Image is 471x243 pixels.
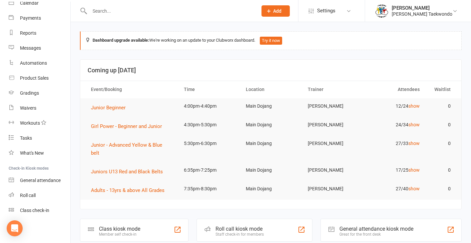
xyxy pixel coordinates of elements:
th: Trainer [302,81,364,98]
td: Main Dojang [240,181,302,197]
div: Payments [20,15,41,21]
a: Roll call [9,188,70,203]
a: show [408,186,420,191]
div: Staff check-in for members [216,232,264,237]
div: Waivers [20,105,36,111]
input: Search... [88,6,253,16]
td: 0 [426,181,457,197]
div: We're working on an update to your Clubworx dashboard. [80,31,462,50]
button: Girl Power - Beginner and Junior [91,122,167,130]
td: 5:30pm-6:30pm [178,136,240,151]
div: Roll call kiosk mode [216,226,264,232]
a: show [408,103,420,109]
div: Class check-in [20,208,49,213]
h3: Coming up [DATE] [88,67,454,74]
td: 24/34 [364,117,426,133]
a: Class kiosk mode [9,203,70,218]
a: Tasks [9,131,70,146]
a: Automations [9,56,70,71]
div: Member self check-in [99,232,140,237]
span: Add [273,8,281,14]
span: Juniors U13 Red and Black Belts [91,169,163,175]
img: thumb_image1638236014.png [375,4,388,18]
div: Calendar [20,0,39,6]
th: Attendees [364,81,426,98]
div: Workouts [20,120,40,126]
a: General attendance kiosk mode [9,173,70,188]
td: 7:35pm-8:30pm [178,181,240,197]
td: 27/33 [364,136,426,151]
strong: Dashboard upgrade available: [93,38,149,43]
td: 0 [426,136,457,151]
td: Main Dojang [240,117,302,133]
a: show [408,141,420,146]
span: Junior - Advanced Yellow & Blue belt [91,142,162,156]
td: Main Dojang [240,98,302,114]
div: Messages [20,45,41,51]
button: Junior - Advanced Yellow & Blue belt [91,141,172,157]
a: Gradings [9,86,70,101]
td: 0 [426,162,457,178]
div: [PERSON_NAME] Taekwondo [392,11,452,17]
span: Settings [317,3,335,18]
td: [PERSON_NAME] [302,98,364,114]
div: What's New [20,150,44,156]
th: Time [178,81,240,98]
td: 17/25 [364,162,426,178]
button: Junior Beginner [91,104,130,112]
td: 4:30pm-5:30pm [178,117,240,133]
a: Reports [9,26,70,41]
td: [PERSON_NAME] [302,162,364,178]
td: 6:35pm-7:25pm [178,162,240,178]
td: [PERSON_NAME] [302,136,364,151]
th: Event/Booking [85,81,178,98]
div: General attendance kiosk mode [339,226,413,232]
a: Workouts [9,116,70,131]
td: 0 [426,98,457,114]
button: Add [261,5,290,17]
a: Waivers [9,101,70,116]
div: General attendance [20,178,61,183]
a: show [408,122,420,127]
div: Automations [20,60,47,66]
td: 27/40 [364,181,426,197]
span: Junior Beginner [91,105,126,111]
td: 0 [426,117,457,133]
div: Roll call [20,193,36,198]
div: Tasks [20,135,32,141]
div: Great for the front desk [339,232,413,237]
a: Payments [9,11,70,26]
span: Adults - 13yrs & above All Grades [91,187,165,193]
button: Try it now [260,37,282,45]
span: Girl Power - Beginner and Junior [91,123,162,129]
td: 4:00pm-4:40pm [178,98,240,114]
a: show [408,167,420,173]
td: Main Dojang [240,136,302,151]
td: 12/24 [364,98,426,114]
button: Adults - 13yrs & above All Grades [91,186,169,194]
a: Messages [9,41,70,56]
div: Open Intercom Messenger [7,220,23,236]
div: Gradings [20,90,39,96]
th: Location [240,81,302,98]
td: [PERSON_NAME] [302,117,364,133]
th: Waitlist [426,81,457,98]
td: [PERSON_NAME] [302,181,364,197]
div: Product Sales [20,75,49,81]
button: Juniors U13 Red and Black Belts [91,168,168,176]
div: Reports [20,30,36,36]
td: Main Dojang [240,162,302,178]
a: Product Sales [9,71,70,86]
a: What's New [9,146,70,161]
div: Class kiosk mode [99,226,140,232]
div: [PERSON_NAME] [392,5,452,11]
